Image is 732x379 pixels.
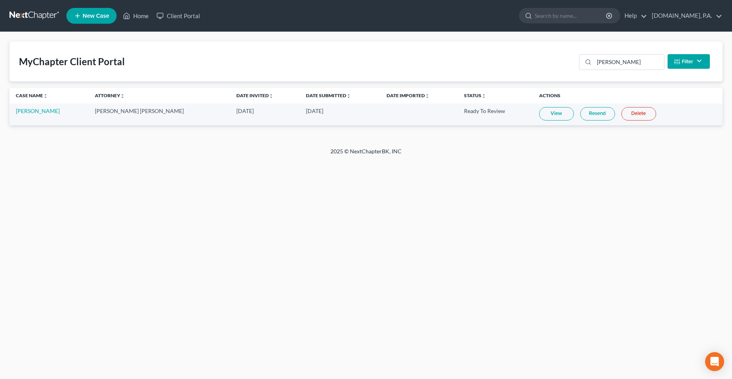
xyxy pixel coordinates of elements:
a: Date Invitedunfold_more [236,92,274,98]
div: MyChapter Client Portal [19,55,125,68]
td: [PERSON_NAME] [PERSON_NAME] [89,104,230,125]
i: unfold_more [43,94,48,98]
a: Delete [621,107,656,121]
input: Search... [594,55,664,70]
a: [DOMAIN_NAME], P.A. [648,9,722,23]
a: Client Portal [153,9,204,23]
i: unfold_more [269,94,274,98]
a: View [539,107,574,121]
button: Filter [668,54,710,69]
a: Case Nameunfold_more [16,92,48,98]
a: Date Submittedunfold_more [306,92,351,98]
div: Open Intercom Messenger [705,352,724,371]
th: Actions [533,88,723,104]
span: [DATE] [306,107,323,114]
a: Home [119,9,153,23]
input: Search by name... [535,8,607,23]
a: Help [621,9,647,23]
i: unfold_more [120,94,125,98]
a: Attorneyunfold_more [95,92,125,98]
div: 2025 © NextChapterBK, INC [141,147,591,162]
td: Ready To Review [458,104,533,125]
span: [DATE] [236,107,254,114]
a: [PERSON_NAME] [16,107,60,114]
i: unfold_more [346,94,351,98]
a: Date Importedunfold_more [387,92,430,98]
a: Resend [580,107,615,121]
i: unfold_more [425,94,430,98]
i: unfold_more [481,94,486,98]
a: Statusunfold_more [464,92,486,98]
span: New Case [83,13,109,19]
